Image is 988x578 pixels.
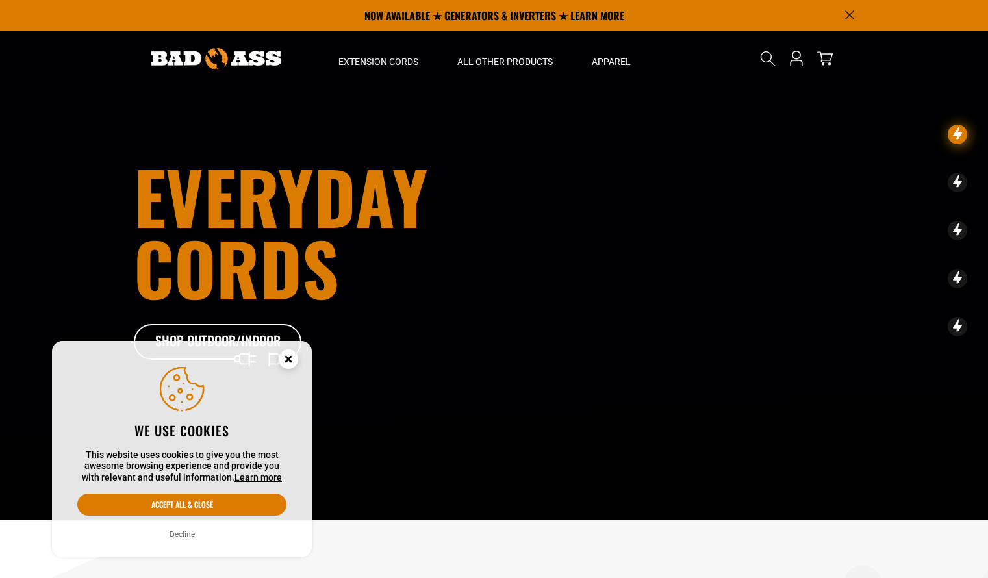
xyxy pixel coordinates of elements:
[134,324,303,360] a: Shop Outdoor/Indoor
[166,528,199,541] button: Decline
[234,472,282,483] a: Learn more
[572,31,650,86] summary: Apparel
[592,56,631,68] span: Apparel
[77,422,286,439] h2: We use cookies
[757,48,778,69] summary: Search
[77,449,286,484] p: This website uses cookies to give you the most awesome browsing experience and provide you with r...
[77,494,286,516] button: Accept all & close
[338,56,418,68] span: Extension Cords
[438,31,572,86] summary: All Other Products
[151,48,281,69] img: Bad Ass Extension Cords
[134,160,566,303] h1: Everyday cords
[319,31,438,86] summary: Extension Cords
[457,56,553,68] span: All Other Products
[52,341,312,558] aside: Cookie Consent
